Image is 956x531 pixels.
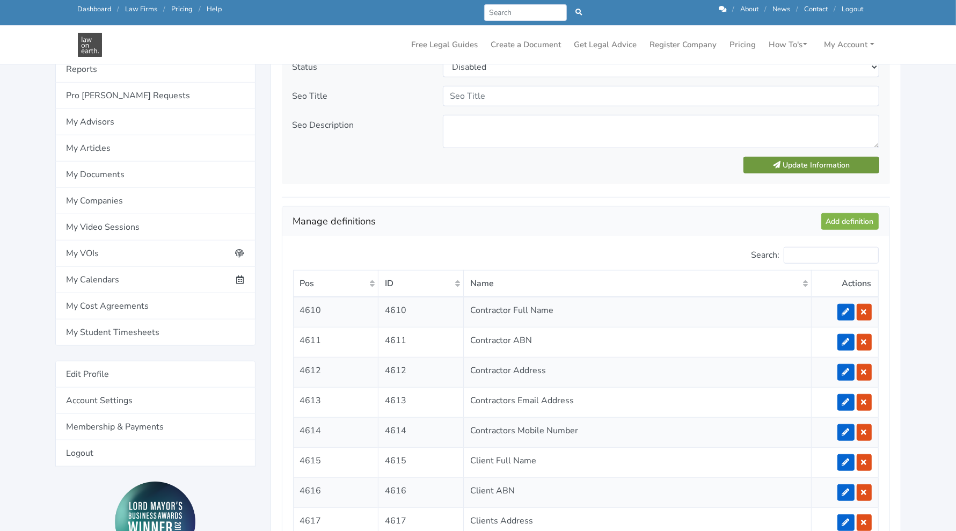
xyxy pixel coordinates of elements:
[207,4,222,14] a: Help
[118,4,120,14] span: /
[55,83,256,109] a: Pro [PERSON_NAME] Requests
[293,358,378,388] td: 4612
[805,4,828,14] a: Contact
[743,157,879,173] button: Update Information
[484,4,567,21] input: Search
[55,388,256,414] a: Account Settings
[726,34,761,55] a: Pricing
[164,4,166,14] span: /
[834,4,836,14] span: /
[464,418,812,448] td: Contractors Mobile Number
[293,448,378,478] td: 4615
[55,188,256,214] a: My Companies
[820,34,879,55] a: My Account
[646,34,721,55] a: Register Company
[487,34,566,55] a: Create a Document
[78,4,112,14] a: Dashboard
[378,271,464,297] th: ID: activate to sort column ascending
[784,247,879,264] input: Search:
[811,271,878,297] th: Actions
[443,86,879,106] input: Seo Title
[293,271,378,297] th: Pos: activate to sort column ascending
[55,109,256,135] a: My Advisors
[55,162,256,188] a: My Documents
[733,4,735,14] span: /
[126,4,158,14] a: Law Firms
[55,135,256,162] a: My Articles
[378,448,464,478] td: 4615
[407,34,483,55] a: Free Legal Guides
[464,328,812,358] td: Contractor ABN
[293,478,378,508] td: 4616
[293,418,378,448] td: 4614
[293,388,378,418] td: 4613
[55,440,256,467] a: Logout
[199,4,201,14] span: /
[378,478,464,508] td: 4616
[378,358,464,388] td: 4612
[741,4,759,14] a: About
[773,4,791,14] a: News
[378,388,464,418] td: 4613
[751,247,879,264] label: Search:
[55,241,256,267] a: My VOIs
[378,297,464,328] td: 4610
[464,448,812,478] td: Client Full Name
[765,4,767,14] span: /
[285,57,435,77] div: Status
[378,328,464,358] td: 4611
[293,213,821,230] h2: Manage definitions
[78,33,102,57] img: Law On Earth
[464,271,812,297] th: Name: activate to sort column ascending
[293,328,378,358] td: 4611
[464,358,812,388] td: Contractor Address
[285,86,435,106] div: Seo Title
[55,214,256,241] a: My Video Sessions
[55,56,256,83] a: Reports
[55,361,256,388] a: Edit Profile
[285,115,435,148] div: Seo Description
[464,388,812,418] td: Contractors Email Address
[842,4,864,14] a: Logout
[55,267,256,293] a: My Calendars
[821,213,879,230] a: Add definition
[464,297,812,328] td: Contractor Full Name
[293,297,378,328] td: 4610
[464,478,812,508] td: Client ABN
[55,293,256,319] a: My Cost Agreements
[797,4,799,14] span: /
[765,34,812,55] a: How To's
[378,418,464,448] td: 4614
[570,34,641,55] a: Get Legal Advice
[172,4,193,14] a: Pricing
[55,319,256,346] a: My Student Timesheets
[55,414,256,440] a: Membership & Payments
